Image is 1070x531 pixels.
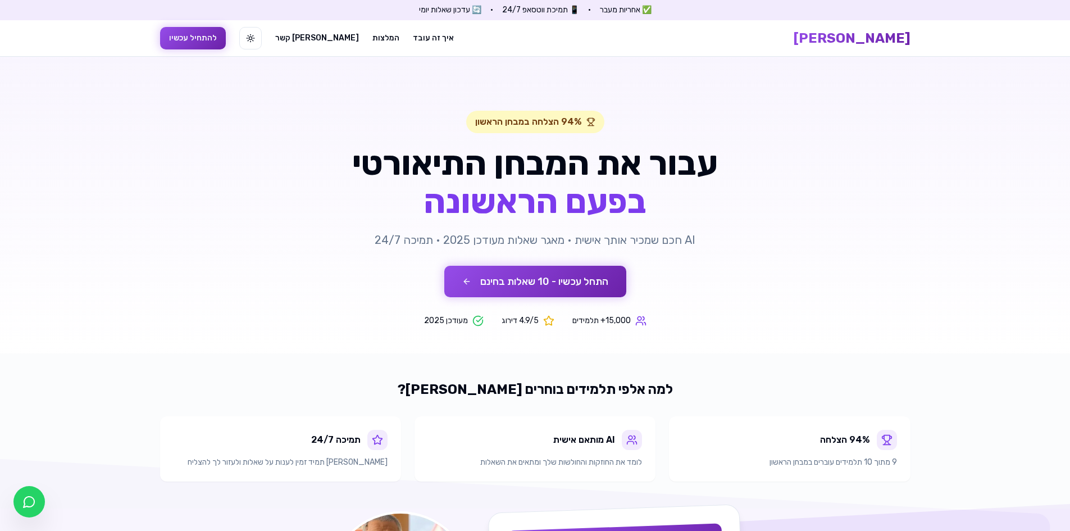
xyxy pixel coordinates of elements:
[320,185,751,219] span: בפעם הראשונה
[13,486,45,518] a: צ'אט בוואטסאפ
[600,4,652,16] span: ✅ אחריות מעבר
[820,433,870,447] div: 94% הצלחה
[428,457,642,468] p: לומד את החוזקות והחולשות שלך ומתאים את השאלות
[490,4,493,16] span: •
[475,115,582,129] span: 94% הצלחה במבחן הראשון
[682,457,896,468] p: 9 מתוך 10 תלמידים עוברים במבחן הראשון
[372,33,399,44] a: המלצות
[160,27,226,49] button: להתחיל עכשיו
[275,33,359,44] a: [PERSON_NAME] קשר
[502,315,539,326] span: 4.9/5 דירוג
[160,380,910,398] h2: למה אלפי תלמידים בוחרים [PERSON_NAME]?
[794,29,910,47] a: [PERSON_NAME]
[444,276,626,287] a: התחל עכשיו - 10 שאלות בחינם
[424,315,468,326] span: מעודכן 2025
[413,33,454,44] a: איך זה עובד
[419,4,481,16] span: 🔄 עדכון שאלות יומי
[320,147,751,219] h1: עבור את המבחן התיאורטי
[174,457,388,468] p: [PERSON_NAME] תמיד זמין לענות על שאלות ולעזור לך להצליח
[572,315,631,326] span: 15,000+ תלמידים
[502,4,579,16] span: 📱 תמיכת ווטסאפ 24/7
[311,433,361,447] div: תמיכה 24/7
[444,266,626,297] button: התחל עכשיו - 10 שאלות בחינם
[553,433,615,447] div: AI מותאם אישית
[588,4,591,16] span: •
[320,232,751,248] p: AI חכם שמכיר אותך אישית • מאגר שאלות מעודכן 2025 • תמיכה 24/7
